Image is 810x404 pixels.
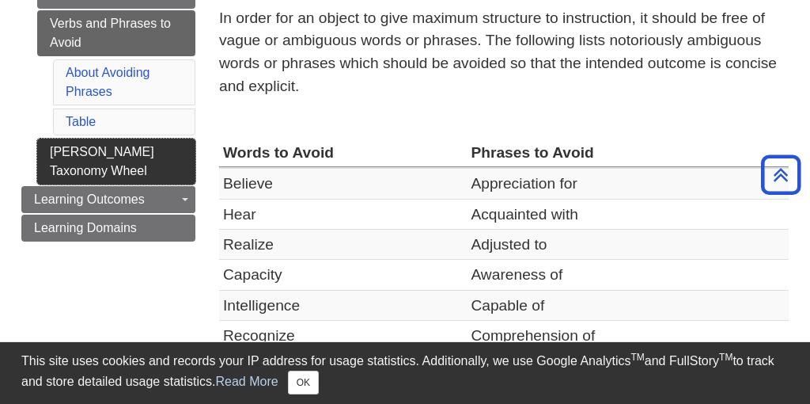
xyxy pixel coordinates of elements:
td: Intelligence [219,290,467,320]
span: Learning Domains [34,221,137,234]
span: Learning Outcomes [34,192,145,206]
button: Close [288,371,319,394]
a: Table [66,115,96,128]
a: Learning Outcomes [21,186,195,213]
a: Learning Domains [21,215,195,242]
td: Comprehension of [467,321,789,351]
td: Appreciation for [467,168,789,199]
p: In order for an object to give maximum structure to instruction, it should be free of vague or am... [219,7,789,98]
td: Capacity [219,260,467,290]
sup: TM [719,352,732,363]
a: [PERSON_NAME] Taxonomy Wheel [37,139,195,185]
div: This site uses cookies and records your IP address for usage statistics. Additionally, we use Goo... [21,352,789,394]
td: Realize [219,229,467,259]
td: Acquainted with [467,199,789,229]
th: Words to Avoid [219,138,467,168]
th: Phrases to Avoid [467,138,789,168]
td: Believe [219,168,467,199]
a: Read More [215,375,278,388]
td: Awareness of [467,260,789,290]
a: About Avoiding Phrases [66,66,150,98]
td: Adjusted to [467,229,789,259]
td: Hear [219,199,467,229]
a: Verbs and Phrases to Avoid [37,10,195,56]
td: Recognize [219,321,467,351]
sup: TM [630,352,644,363]
a: Back to Top [755,164,806,185]
td: Capable of [467,290,789,320]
